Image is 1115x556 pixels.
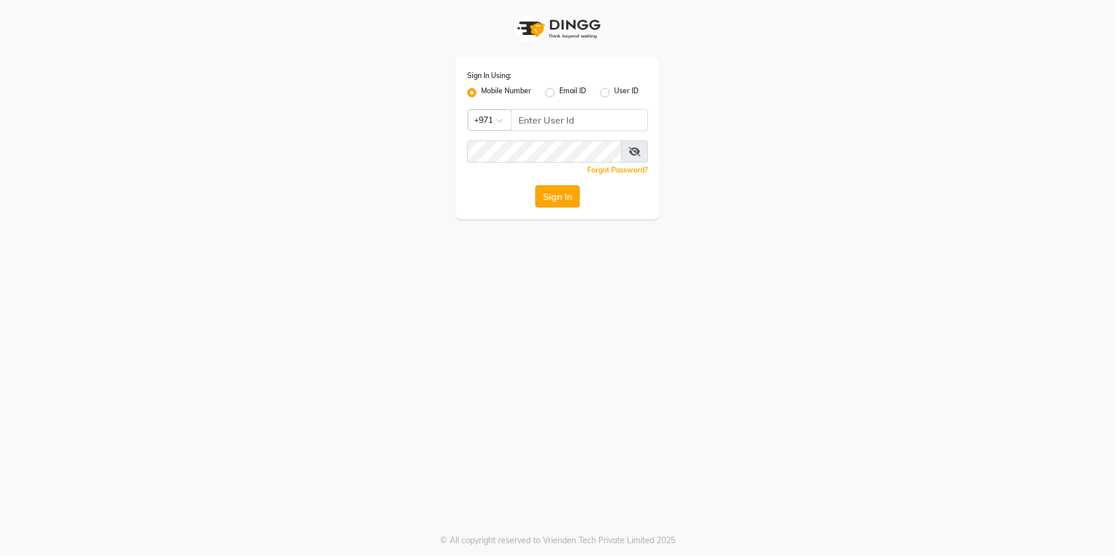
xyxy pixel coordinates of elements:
label: Sign In Using: [467,71,511,81]
a: Forgot Password? [587,166,648,174]
input: Username [467,140,622,163]
input: Username [511,109,648,131]
img: logo1.svg [511,12,604,46]
label: User ID [614,86,639,100]
button: Sign In [535,185,580,207]
label: Mobile Number [481,86,531,100]
label: Email ID [559,86,586,100]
